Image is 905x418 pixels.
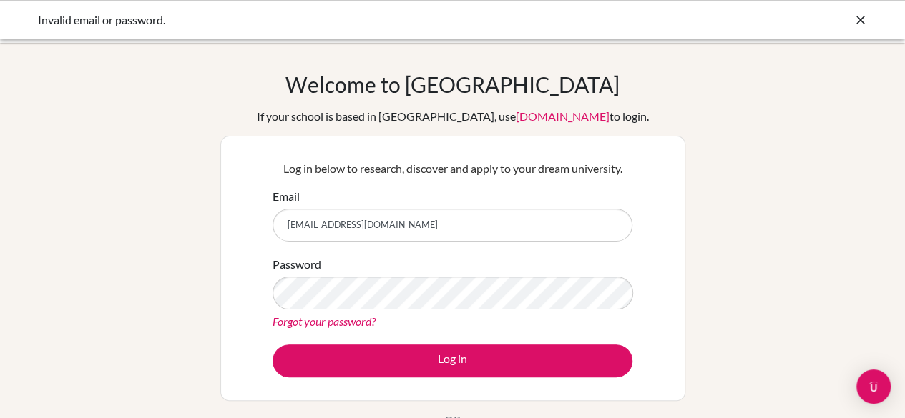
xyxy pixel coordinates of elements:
a: [DOMAIN_NAME] [516,109,610,123]
h1: Welcome to [GEOGRAPHIC_DATA] [285,71,620,97]
label: Password [273,256,321,273]
button: Log in [273,344,632,377]
label: Email [273,188,300,205]
div: Open Intercom Messenger [856,369,891,404]
div: Invalid email or password. [38,11,653,29]
p: Log in below to research, discover and apply to your dream university. [273,160,632,177]
a: Forgot your password? [273,314,376,328]
div: If your school is based in [GEOGRAPHIC_DATA], use to login. [257,108,649,125]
